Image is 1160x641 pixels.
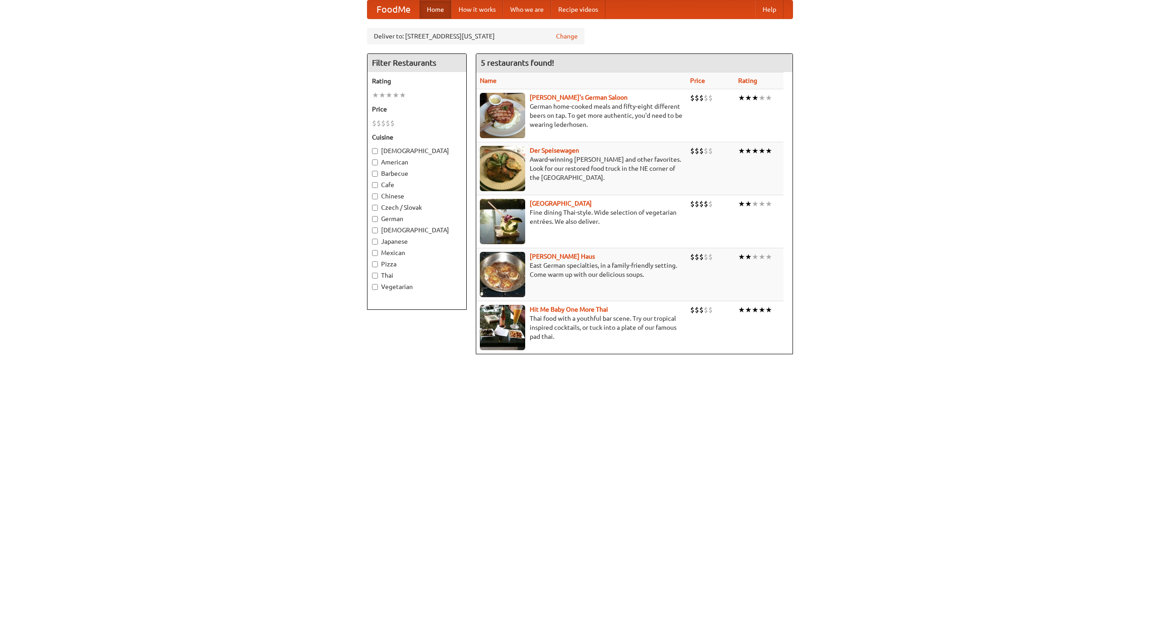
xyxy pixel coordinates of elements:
input: Japanese [372,239,378,245]
li: $ [695,305,699,315]
li: ★ [738,199,745,209]
p: Thai food with a youthful bar scene. Try our tropical inspired cocktails, or tuck into a plate of... [480,314,683,341]
li: $ [372,118,377,128]
li: ★ [399,90,406,100]
img: speisewagen.jpg [480,146,525,191]
label: German [372,214,462,223]
li: ★ [745,93,752,103]
a: Who we are [503,0,551,19]
li: ★ [765,199,772,209]
li: ★ [738,146,745,156]
li: ★ [752,93,759,103]
a: [PERSON_NAME]'s German Saloon [530,94,628,101]
input: Barbecue [372,171,378,177]
li: ★ [765,305,772,315]
p: East German specialties, in a family-friendly setting. Come warm up with our delicious soups. [480,261,683,279]
li: ★ [759,305,765,315]
li: ★ [759,199,765,209]
li: $ [690,93,695,103]
li: ★ [759,252,765,262]
li: ★ [745,199,752,209]
label: [DEMOGRAPHIC_DATA] [372,226,462,235]
li: ★ [745,252,752,262]
li: $ [708,146,713,156]
a: How it works [451,0,503,19]
h4: Filter Restaurants [367,54,466,72]
input: [DEMOGRAPHIC_DATA] [372,148,378,154]
li: $ [690,199,695,209]
a: [GEOGRAPHIC_DATA] [530,200,592,207]
li: $ [699,93,704,103]
a: [PERSON_NAME] Haus [530,253,595,260]
li: ★ [379,90,386,100]
li: $ [390,118,395,128]
label: Vegetarian [372,282,462,291]
input: Vegetarian [372,284,378,290]
li: $ [708,252,713,262]
div: Deliver to: [STREET_ADDRESS][US_STATE] [367,28,585,44]
ng-pluralize: 5 restaurants found! [481,58,554,67]
li: ★ [759,93,765,103]
label: Barbecue [372,169,462,178]
li: $ [704,305,708,315]
li: ★ [386,90,392,100]
a: Rating [738,77,757,84]
label: American [372,158,462,167]
li: ★ [738,305,745,315]
li: ★ [738,252,745,262]
a: Recipe videos [551,0,605,19]
li: ★ [765,146,772,156]
li: $ [381,118,386,128]
li: $ [695,252,699,262]
img: babythai.jpg [480,305,525,350]
li: $ [386,118,390,128]
h5: Cuisine [372,133,462,142]
a: Home [420,0,451,19]
a: FoodMe [367,0,420,19]
li: $ [699,199,704,209]
input: Cafe [372,182,378,188]
input: [DEMOGRAPHIC_DATA] [372,227,378,233]
label: [DEMOGRAPHIC_DATA] [372,146,462,155]
label: Mexican [372,248,462,257]
label: Thai [372,271,462,280]
input: Czech / Slovak [372,205,378,211]
input: Thai [372,273,378,279]
input: American [372,159,378,165]
li: ★ [738,93,745,103]
a: Change [556,32,578,41]
input: Mexican [372,250,378,256]
li: ★ [392,90,399,100]
li: $ [704,93,708,103]
a: Der Speisewagen [530,147,579,154]
label: Japanese [372,237,462,246]
p: Fine dining Thai-style. Wide selection of vegetarian entrées. We also deliver. [480,208,683,226]
label: Czech / Slovak [372,203,462,212]
li: ★ [752,146,759,156]
h5: Rating [372,77,462,86]
input: Chinese [372,193,378,199]
a: Price [690,77,705,84]
li: $ [690,252,695,262]
li: $ [704,199,708,209]
li: $ [695,93,699,103]
li: $ [690,146,695,156]
li: $ [690,305,695,315]
p: German home-cooked meals and fifty-eight different beers on tap. To get more authentic, you'd nee... [480,102,683,129]
label: Pizza [372,260,462,269]
li: ★ [752,305,759,315]
p: Award-winning [PERSON_NAME] and other favorites. Look for our restored food truck in the NE corne... [480,155,683,182]
input: German [372,216,378,222]
img: satay.jpg [480,199,525,244]
li: $ [708,305,713,315]
li: $ [695,199,699,209]
li: $ [699,252,704,262]
li: ★ [752,199,759,209]
li: ★ [372,90,379,100]
li: $ [704,146,708,156]
li: $ [704,252,708,262]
